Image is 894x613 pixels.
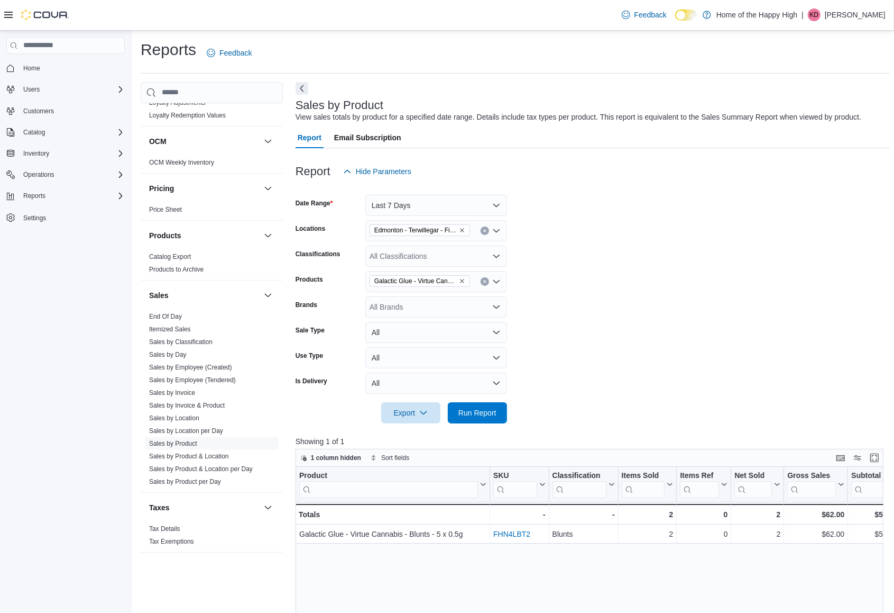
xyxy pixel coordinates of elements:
[851,471,889,481] div: Subtotal
[19,104,125,118] span: Customers
[296,224,326,233] label: Locations
[149,338,213,346] span: Sales by Classification
[296,165,330,178] h3: Report
[19,83,44,96] button: Users
[2,146,129,161] button: Inventory
[299,528,486,540] div: Galactic Glue - Virtue Cannabis - Blunts - 5 x 0.5g
[2,60,129,76] button: Home
[493,508,546,521] div: -
[734,471,772,498] div: Net Sold
[634,10,667,20] span: Feedback
[339,161,416,182] button: Hide Parameters
[2,188,129,203] button: Reports
[149,265,204,274] span: Products to Archive
[149,452,229,461] span: Sales by Product & Location
[296,301,317,309] label: Brands
[299,471,478,498] div: Product
[19,126,49,139] button: Catalog
[296,351,323,360] label: Use Type
[680,528,727,540] div: 0
[365,195,507,216] button: Last 7 Days
[296,377,327,385] label: Is Delivery
[787,508,844,521] div: $62.00
[149,351,187,358] a: Sales by Day
[149,183,174,194] h3: Pricing
[141,96,283,126] div: Loyalty
[492,252,501,260] button: Open list of options
[149,230,181,241] h3: Products
[458,408,496,418] span: Run Report
[262,135,274,148] button: OCM
[787,528,844,540] div: $62.00
[492,227,501,235] button: Open list of options
[19,126,125,139] span: Catalog
[21,10,69,20] img: Cova
[149,465,253,473] a: Sales by Product & Location per Day
[459,227,465,233] button: Remove Edmonton - Terwillegar - Fire & Flower from selection in this group
[19,168,59,181] button: Operations
[149,402,225,409] a: Sales by Invoice & Product
[617,4,671,25] a: Feedback
[787,471,844,498] button: Gross Sales
[141,39,196,60] h1: Reports
[149,111,226,120] span: Loyalty Redemption Values
[296,199,333,208] label: Date Range
[19,190,125,202] span: Reports
[493,471,537,498] div: SKU URL
[262,182,274,195] button: Pricing
[734,471,772,481] div: Net Sold
[149,183,260,194] button: Pricing
[19,168,125,181] span: Operations
[552,471,606,498] div: Classification
[149,206,182,213] a: Price Sheet
[481,227,489,235] button: Clear input
[149,427,223,435] a: Sales by Location per Day
[149,439,197,448] span: Sales by Product
[141,310,283,492] div: Sales
[334,127,401,148] span: Email Subscription
[370,224,470,236] span: Edmonton - Terwillegar - Fire & Flower
[311,454,361,462] span: 1 column hidden
[262,501,274,514] button: Taxes
[149,136,260,147] button: OCM
[19,211,125,224] span: Settings
[149,502,260,513] button: Taxes
[19,62,44,75] a: Home
[149,376,236,384] a: Sales by Employee (Tendered)
[149,290,169,301] h3: Sales
[808,8,821,21] div: Kevin Dubitz
[141,522,283,552] div: Taxes
[299,471,478,481] div: Product
[787,471,836,481] div: Gross Sales
[296,436,890,447] p: Showing 1 of 1
[149,313,182,320] a: End Of Day
[621,471,673,498] button: Items Sold
[299,508,486,521] div: Totals
[366,452,413,464] button: Sort fields
[149,112,226,119] a: Loyalty Redemption Values
[149,205,182,214] span: Price Sheet
[149,350,187,359] span: Sales by Day
[23,214,46,222] span: Settings
[810,8,819,21] span: KD
[19,147,125,160] span: Inventory
[149,478,221,485] a: Sales by Product per Day
[149,414,199,422] span: Sales by Location
[680,508,727,521] div: 0
[149,253,191,260] a: Catalog Export
[825,8,886,21] p: [PERSON_NAME]
[149,364,232,371] a: Sales by Employee (Created)
[370,275,470,287] span: Galactic Glue - Virtue Cannabis - Blunts - 5 x 0.5g
[149,389,195,396] a: Sales by Invoice
[23,128,45,137] span: Catalog
[374,225,457,236] span: Edmonton - Terwillegar - Fire & Flower
[2,82,129,97] button: Users
[365,347,507,368] button: All
[365,322,507,343] button: All
[23,149,49,158] span: Inventory
[801,8,804,21] p: |
[493,530,530,538] a: FHN4LBT2
[219,48,252,58] span: Feedback
[365,373,507,394] button: All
